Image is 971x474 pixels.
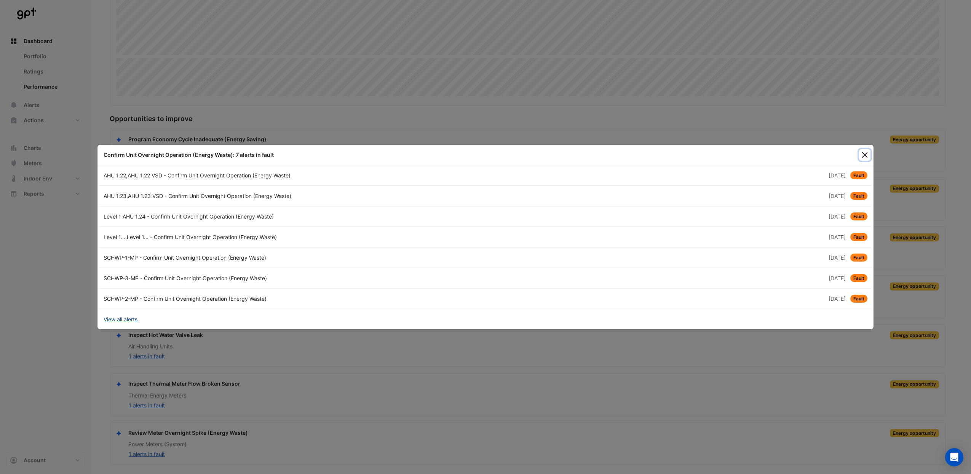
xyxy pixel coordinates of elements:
[945,448,963,466] div: Open Intercom Messenger
[829,172,846,179] span: Tue 03-Jun-2025 03:00 AEST
[850,295,867,303] span: Fault
[859,149,870,161] button: Close
[850,274,867,282] span: Fault
[829,275,846,281] span: Tue 11-Feb-2025 21:00 AEDT
[850,171,867,179] span: Fault
[829,295,846,302] span: Fri 07-Feb-2025 21:00 AEDT
[99,233,485,241] div: Level 1...,Level 1... - Confirm Unit Overnight Operation (Energy Waste)
[99,295,485,303] div: SCHWP-2-MP - Confirm Unit Overnight Operation (Energy Waste)
[104,152,274,158] b: Confirm Unit Overnight Operation (Energy Waste): 7 alerts in fault
[99,212,485,220] div: Level 1 AHU 1.24 - Confirm Unit Overnight Operation (Energy Waste)
[104,315,137,323] a: View all alerts
[99,192,485,200] div: AHU 1.23,AHU 1.23 VSD - Confirm Unit Overnight Operation (Energy Waste)
[99,274,485,282] div: SCHWP-3-MP - Confirm Unit Overnight Operation (Energy Waste)
[829,234,846,240] span: Tue 03-Jun-2025 03:00 AEST
[850,192,867,200] span: Fault
[829,213,846,220] span: Tue 03-Jun-2025 03:00 AEST
[829,193,846,199] span: Tue 03-Jun-2025 03:00 AEST
[850,254,867,262] span: Fault
[99,254,485,262] div: SCHWP-1-MP - Confirm Unit Overnight Operation (Energy Waste)
[99,171,485,179] div: AHU 1.22,AHU 1.22 VSD - Confirm Unit Overnight Operation (Energy Waste)
[850,212,867,220] span: Fault
[829,254,846,261] span: Wed 19-Feb-2025 16:30 AEDT
[850,233,867,241] span: Fault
